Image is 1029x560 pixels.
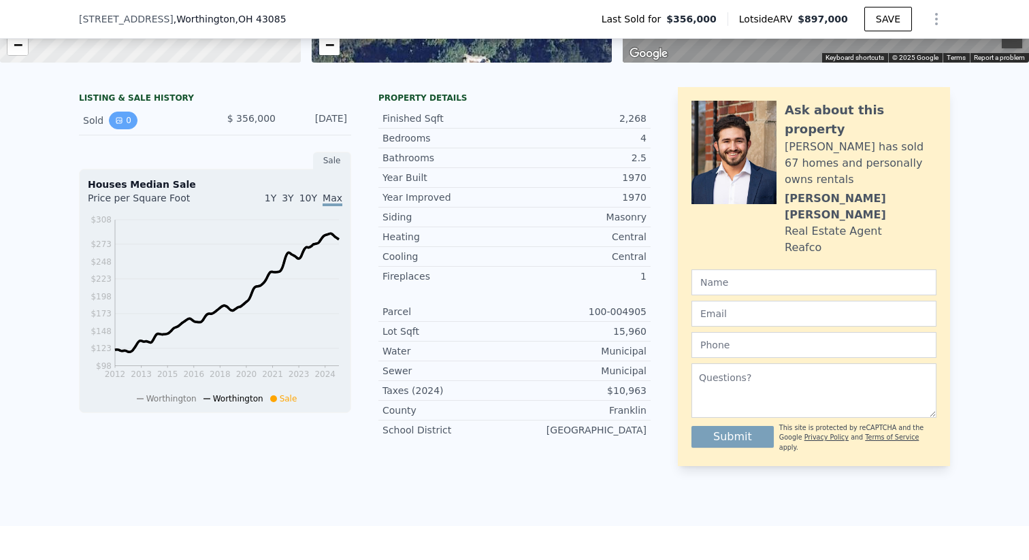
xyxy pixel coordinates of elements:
[974,54,1025,61] a: Report a problem
[923,5,950,33] button: Show Options
[91,240,112,249] tspan: $273
[91,292,112,301] tspan: $198
[382,344,514,358] div: Water
[514,384,647,397] div: $10,963
[157,369,178,379] tspan: 2015
[382,131,514,145] div: Bedrooms
[109,112,137,129] button: View historical data
[79,12,174,26] span: [STREET_ADDRESS]
[7,35,28,55] a: Zoom out
[785,139,936,188] div: [PERSON_NAME] has sold 67 homes and personally owns rentals
[691,269,936,295] input: Name
[287,112,347,129] div: [DATE]
[146,394,197,403] span: Worthington
[864,7,912,31] button: SAVE
[785,240,821,256] div: Reafco
[514,210,647,224] div: Masonry
[785,223,882,240] div: Real Estate Agent
[514,403,647,417] div: Franklin
[236,369,257,379] tspan: 2020
[235,14,287,24] span: , OH 43085
[378,93,651,103] div: Property details
[514,250,647,263] div: Central
[892,54,938,61] span: © 2025 Google
[325,36,333,53] span: −
[183,369,204,379] tspan: 2016
[382,250,514,263] div: Cooling
[666,12,717,26] span: $356,000
[174,12,287,26] span: , Worthington
[514,112,647,125] div: 2,268
[382,423,514,437] div: School District
[382,230,514,244] div: Heating
[691,426,774,448] button: Submit
[602,12,667,26] span: Last Sold for
[382,364,514,378] div: Sewer
[83,112,204,129] div: Sold
[804,433,849,441] a: Privacy Policy
[227,113,276,124] span: $ 356,000
[865,433,919,441] a: Terms of Service
[14,36,22,53] span: −
[826,53,884,63] button: Keyboard shortcuts
[382,325,514,338] div: Lot Sqft
[382,112,514,125] div: Finished Sqft
[514,151,647,165] div: 2.5
[91,344,112,353] tspan: $123
[382,269,514,283] div: Fireplaces
[314,369,336,379] tspan: 2024
[514,269,647,283] div: 1
[319,35,340,55] a: Zoom out
[299,193,317,203] span: 10Y
[691,301,936,327] input: Email
[96,361,112,371] tspan: $98
[382,305,514,318] div: Parcel
[210,369,231,379] tspan: 2018
[947,54,966,61] a: Terms (opens in new tab)
[514,171,647,184] div: 1970
[382,171,514,184] div: Year Built
[382,210,514,224] div: Siding
[514,230,647,244] div: Central
[382,403,514,417] div: County
[105,369,126,379] tspan: 2012
[514,364,647,378] div: Municipal
[262,369,283,379] tspan: 2021
[514,191,647,204] div: 1970
[88,178,342,191] div: Houses Median Sale
[382,191,514,204] div: Year Improved
[514,325,647,338] div: 15,960
[691,332,936,358] input: Phone
[213,394,263,403] span: Worthington
[79,93,351,106] div: LISTING & SALE HISTORY
[514,344,647,358] div: Municipal
[282,193,293,203] span: 3Y
[88,191,215,213] div: Price per Square Foot
[91,257,112,267] tspan: $248
[91,274,112,284] tspan: $223
[91,309,112,318] tspan: $173
[382,384,514,397] div: Taxes (2024)
[289,369,310,379] tspan: 2023
[626,45,671,63] a: Open this area in Google Maps (opens a new window)
[323,193,342,206] span: Max
[514,305,647,318] div: 100-004905
[91,215,112,225] tspan: $308
[280,394,297,403] span: Sale
[131,369,152,379] tspan: 2013
[785,101,936,139] div: Ask about this property
[779,423,936,452] div: This site is protected by reCAPTCHA and the Google and apply.
[798,14,848,24] span: $897,000
[785,191,936,223] div: [PERSON_NAME] [PERSON_NAME]
[91,327,112,336] tspan: $148
[626,45,671,63] img: Google
[739,12,798,26] span: Lotside ARV
[313,152,351,169] div: Sale
[382,151,514,165] div: Bathrooms
[514,423,647,437] div: [GEOGRAPHIC_DATA]
[514,131,647,145] div: 4
[265,193,276,203] span: 1Y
